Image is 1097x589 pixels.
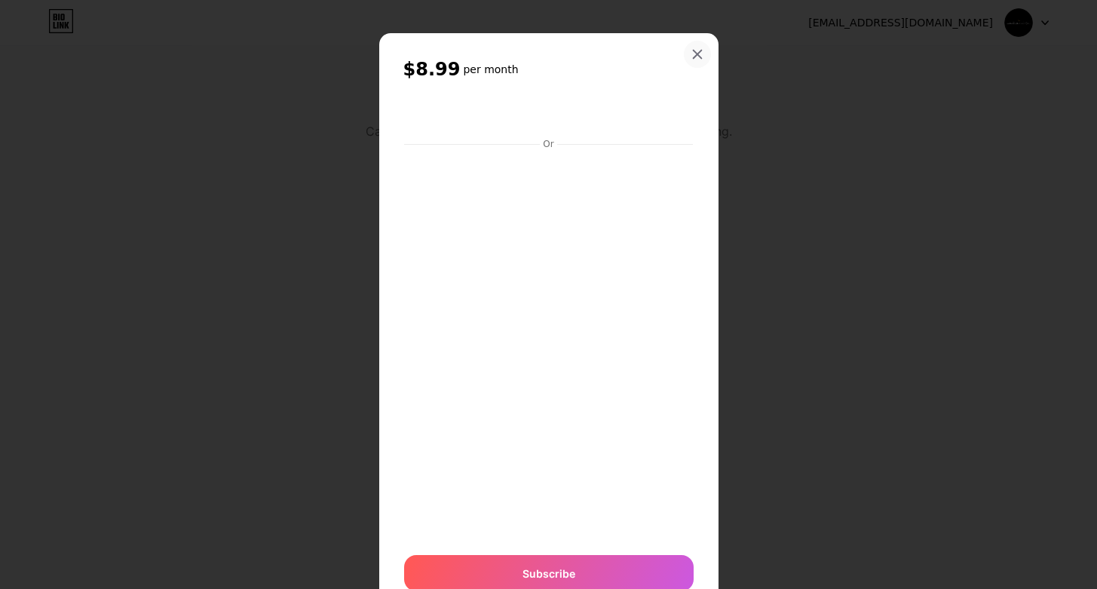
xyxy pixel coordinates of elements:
[403,57,461,81] span: $8.99
[540,138,556,150] div: Or
[463,62,518,77] h6: per month
[522,566,575,581] span: Subscribe
[401,152,697,540] iframe: Cuadro de entrada de pago seguro
[404,97,694,133] iframe: Cuadro de botón de pago seguro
